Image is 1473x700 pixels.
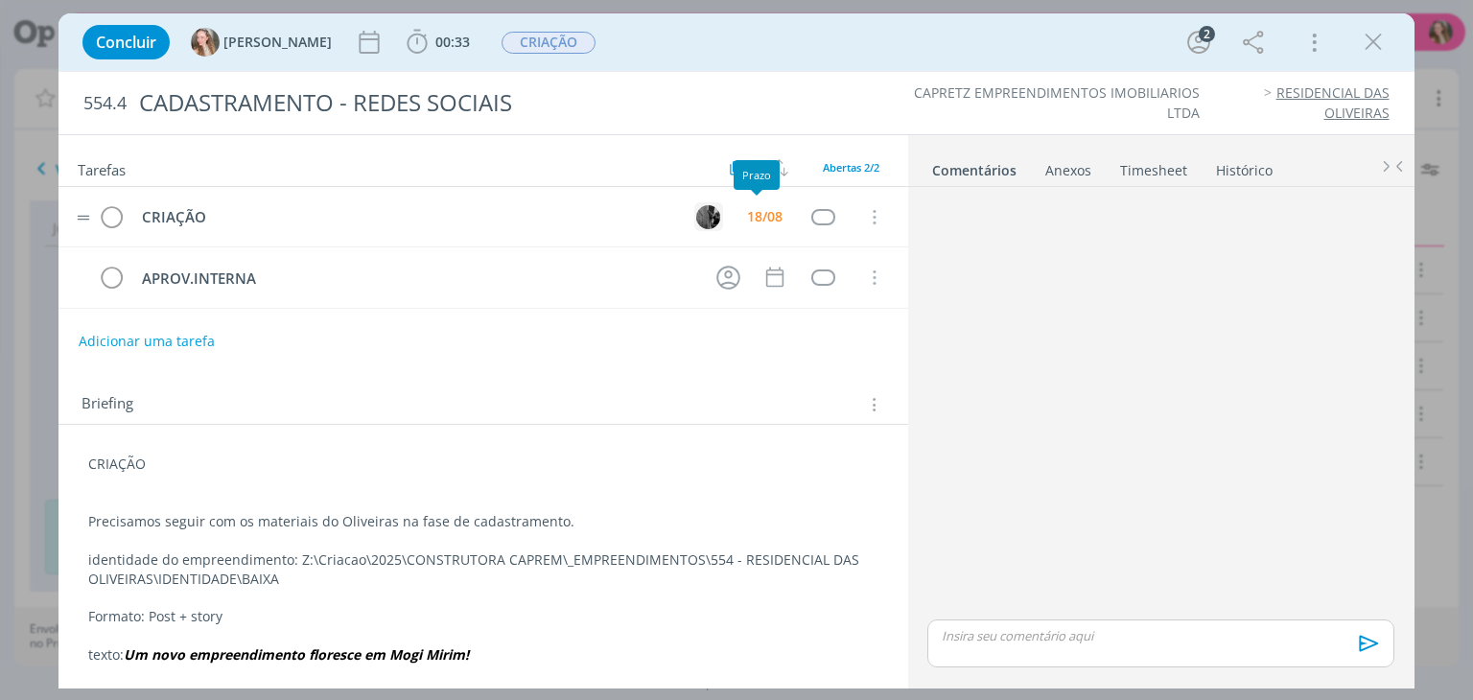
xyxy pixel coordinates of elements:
[1045,161,1091,180] div: Anexos
[124,645,469,664] em: Um novo empreendimento floresce em Mogi Mirim!
[82,25,170,59] button: Concluir
[694,202,723,231] button: P
[1215,152,1274,180] a: Histórico
[1183,27,1214,58] button: 2
[931,152,1017,180] a: Comentários
[96,35,156,50] span: Concluir
[435,33,470,51] span: 00:33
[1199,26,1215,42] div: 2
[747,210,783,223] div: 18/08
[88,550,877,589] p: identidade do empreendimento: Z:\Criacao\2025\CONSTRUTORA CAPREM\_EMPREENDIMENTOS\554 - RESIDENCI...
[191,28,332,57] button: G[PERSON_NAME]
[502,32,596,54] span: CRIAÇÃO
[133,267,698,291] div: APROV.INTERNA
[88,645,877,665] p: texto:
[501,31,596,55] button: CRIAÇÃO
[914,83,1200,121] a: CAPRETZ EMPREENDIMENTOS IMOBILIARIOS LTDA
[223,35,332,49] span: [PERSON_NAME]
[1276,83,1390,121] a: RESIDENCIAL DAS OLIVEIRAS
[58,13,1414,688] div: dialog
[130,80,837,127] div: CADASTRAMENTO - REDES SOCIAIS
[775,159,788,176] img: arrow-down-up.svg
[83,93,127,114] span: 554.4
[78,156,126,179] span: Tarefas
[88,512,877,531] p: Precisamos seguir com os materiais do Oliveiras na fase de cadastramento.
[88,455,877,474] p: CRIAÇÃO
[1119,152,1188,180] a: Timesheet
[823,160,879,175] span: Abertas 2/2
[82,392,133,417] span: Briefing
[402,27,475,58] button: 00:33
[133,205,678,229] div: CRIAÇÃO
[77,215,90,221] img: drag-icon.svg
[88,607,877,626] p: Formato: Post + story
[191,28,220,57] img: G
[78,324,216,359] button: Adicionar uma tarefa
[734,160,780,190] div: Prazo
[696,205,720,229] img: P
